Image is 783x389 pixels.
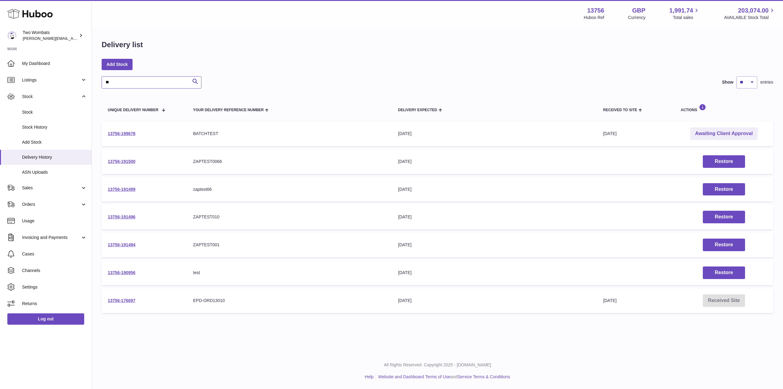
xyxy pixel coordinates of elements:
span: Delivery History [22,154,87,160]
span: Your Delivery Reference Number [193,108,264,112]
a: 13756-199678 [108,131,135,136]
span: [PERSON_NAME][EMAIL_ADDRESS][PERSON_NAME][DOMAIN_NAME] [23,36,155,41]
span: Cases [22,251,87,257]
div: [DATE] [398,131,591,137]
span: [DATE] [603,131,616,136]
div: Actions [681,104,767,112]
span: My Dashboard [22,61,87,66]
div: test [193,270,386,276]
span: ASN Uploads [22,169,87,175]
span: Add Stock [22,139,87,145]
span: Stock History [22,124,87,130]
div: Currency [628,15,646,21]
span: Stock [22,94,81,100]
span: Received to Site [603,108,637,112]
div: [DATE] [398,159,591,164]
button: Restore [703,183,745,196]
img: philip.carroll@twowombats.com [7,31,17,40]
a: 13756-191494 [108,242,135,247]
a: 203,074.00 AVAILABLE Stock Total [724,6,776,21]
a: 13756-190956 [108,270,135,275]
div: [DATE] [398,242,591,248]
span: Sales [22,185,81,191]
span: Delivery Expected [398,108,437,112]
div: [DATE] [398,214,591,220]
span: Settings [22,284,87,290]
span: Usage [22,218,87,224]
a: Service Terms & Conditions [458,374,510,379]
span: Returns [22,301,87,307]
a: 13756-191499 [108,187,135,192]
a: Website and Dashboard Terms of Use [378,374,450,379]
label: Show [722,79,733,85]
a: Add Stock [102,59,133,70]
a: 13756-176697 [108,298,135,303]
button: Restore [703,155,745,168]
div: EPD-ORD13010 [193,298,386,304]
div: ZAPTEST0066 [193,159,386,164]
span: entries [760,79,773,85]
a: 13756-191500 [108,159,135,164]
strong: 13756 [587,6,604,15]
a: Awaiting Client Approval [690,127,758,140]
button: Restore [703,266,745,279]
span: Listings [22,77,81,83]
span: Invoicing and Payments [22,235,81,240]
div: [DATE] [398,187,591,192]
a: 13756-191496 [108,214,135,219]
div: ZAPTEST010 [193,214,386,220]
span: Total sales [673,15,700,21]
span: 1,991.74 [669,6,693,15]
div: ZAPTEST001 [193,242,386,248]
button: Restore [703,239,745,251]
strong: GBP [632,6,645,15]
div: BATCHTEST [193,131,386,137]
p: All Rights Reserved. Copyright 2025 - [DOMAIN_NAME] [97,362,778,368]
span: Stock [22,109,87,115]
div: [DATE] [398,270,591,276]
span: Unique Delivery Number [108,108,158,112]
li: and [376,374,510,380]
span: AVAILABLE Stock Total [724,15,776,21]
span: 203,074.00 [738,6,769,15]
div: [DATE] [398,298,591,304]
div: Huboo Ref [584,15,604,21]
h1: Delivery list [102,40,143,50]
span: Orders [22,202,81,207]
div: Two Wombats [23,30,78,41]
span: [DATE] [603,298,616,303]
a: 1,991.74 Total sales [669,6,700,21]
span: Channels [22,268,87,274]
a: Help [365,374,374,379]
button: Restore [703,211,745,223]
div: zaptest66 [193,187,386,192]
a: Log out [7,313,84,324]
